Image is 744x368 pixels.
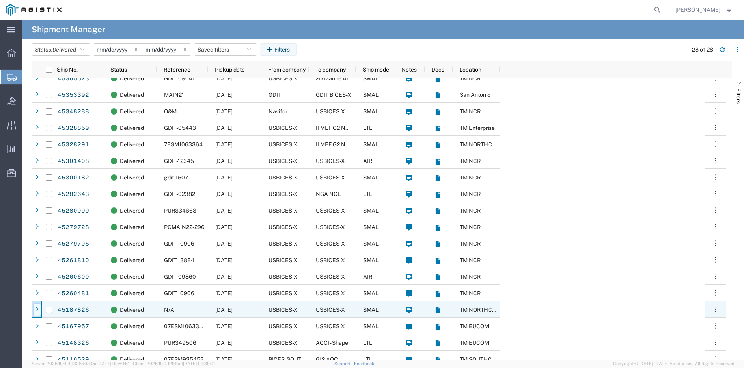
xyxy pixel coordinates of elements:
[363,356,372,362] span: LTL
[164,108,177,115] span: O&M
[93,44,142,55] input: Not set
[401,67,417,73] span: Notes
[57,287,90,300] a: 45260481
[460,141,501,148] span: TM NORTHCOM
[269,141,298,148] span: USBICES-X
[57,238,90,250] a: 45279705
[316,274,345,280] span: USBICES-X
[164,356,204,362] span: 07ESM935453
[460,191,481,197] span: TM NCR
[57,304,90,316] a: 45187826
[215,141,233,148] span: 01/24/2023
[316,240,345,247] span: USBICES-X
[269,274,298,280] span: USBICES-X
[613,361,735,367] span: Copyright © [DATE]-[DATE] Agistix Inc., All Rights Reserved
[269,158,298,164] span: USBICES-X
[363,290,379,296] span: SMAL
[57,72,90,85] a: 45365523
[316,191,341,197] span: NGA NCE
[363,257,379,263] span: SMAL
[363,141,379,148] span: SMAL
[269,240,298,247] span: USBICES-X
[316,207,345,214] span: USBICES-X
[164,240,194,247] span: GDIT-10906
[269,257,298,263] span: USBICES-X
[120,285,144,301] span: Delivered
[316,141,353,148] span: II MEF G2 NGA
[120,120,144,136] span: Delivered
[363,207,379,214] span: SMAL
[164,307,174,313] span: N/A
[363,224,379,230] span: SMAL
[316,158,345,164] span: USBICES-X
[269,207,298,214] span: USBICES-X
[363,323,379,329] span: SMAL
[164,191,195,197] span: GDIT-02382
[269,290,298,296] span: USBICES-X
[363,307,379,313] span: SMAL
[363,340,372,346] span: LTL
[57,89,90,102] a: 45353392
[120,136,144,153] span: Delivered
[164,224,205,230] span: PCMAIN22-296
[142,44,191,55] input: Not set
[120,70,144,87] span: Delivered
[120,235,144,252] span: Delivered
[57,205,90,217] a: 45280099
[6,4,62,16] img: logo
[363,75,379,81] span: SMAL
[57,122,90,135] a: 45328859
[32,43,90,56] button: Status:Delivered
[460,108,481,115] span: TM NCR
[215,356,233,362] span: 01/27/2023
[316,307,345,313] span: USBICES-X
[431,67,444,73] span: Docs
[120,103,144,120] span: Delivered
[460,125,495,131] span: TM Enterprise
[57,105,90,118] a: 45348288
[316,340,348,346] span: ACCI - Shape
[120,219,144,235] span: Delivered
[316,290,345,296] span: USBICES-X
[363,174,379,181] span: SMAL
[164,174,188,181] span: gdit-1507
[52,46,76,53] span: Delivered
[675,5,733,15] button: [PERSON_NAME]
[692,46,713,54] div: 28 of 28
[460,92,490,98] span: San Antonio
[164,323,206,329] span: 07ESM1063364
[363,108,379,115] span: SMAL
[164,125,196,131] span: GDIT-05443
[675,6,720,14] span: Nicholas Pace
[460,290,481,296] span: TM NCR
[57,172,90,184] a: 45300182
[164,75,195,81] span: GDIT-09041
[316,92,351,98] span: GDIT BICES-X
[215,224,233,230] span: 01/20/2023
[194,43,257,56] button: Saved filters
[460,224,481,230] span: TM NCR
[316,257,345,263] span: USBICES-X
[269,191,298,197] span: USBICES-X
[57,221,90,234] a: 45279728
[120,252,144,268] span: Delivered
[32,20,105,39] h4: Shipment Manager
[215,108,233,115] span: 01/25/2023
[460,257,481,263] span: TM NCR
[164,340,196,346] span: PUR349506
[363,191,372,197] span: LTL
[269,307,298,313] span: USBICES-X
[164,207,196,214] span: PUR334663
[215,191,233,197] span: 01/23/2023
[120,268,144,285] span: Delivered
[316,174,345,181] span: USBICES-X
[120,351,144,368] span: Delivered
[215,240,233,247] span: 01/20/2023
[215,125,233,131] span: 01/27/2023
[57,188,90,201] a: 45282643
[183,361,215,366] span: [DATE] 09:39:01
[363,240,379,247] span: SMAL
[57,271,90,283] a: 45260609
[164,290,194,296] span: GDIT-10906
[334,361,354,366] a: Support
